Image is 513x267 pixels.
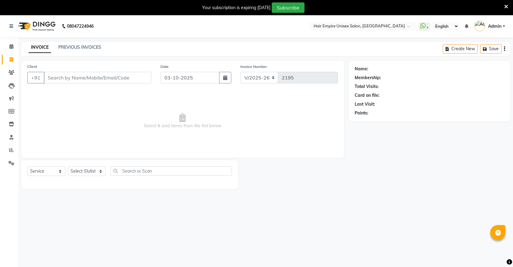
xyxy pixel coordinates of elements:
[487,243,507,261] iframe: chat widget
[355,92,380,99] div: Card on file:
[474,21,485,31] img: Admin
[355,66,368,72] div: Name:
[27,64,37,69] label: Client
[355,83,379,90] div: Total Visits:
[202,5,270,11] div: Your subscription is expiring [DATE]
[272,2,305,13] button: Subscribe
[58,44,101,50] a: PREVIOUS INVOICES
[240,64,267,69] label: Invoice Number
[480,44,501,54] button: Save
[355,75,381,81] div: Membership:
[29,42,51,53] a: INVOICE
[488,23,501,30] span: Admin
[27,72,44,83] button: +91
[355,101,375,107] div: Last Visit:
[44,72,151,83] input: Search by Name/Mobile/Email/Code
[15,18,57,35] img: logo
[355,110,368,116] div: Points:
[27,91,338,152] span: Select & add items from the list below
[443,44,478,54] button: Create New
[110,166,232,176] input: Search or Scan
[67,18,94,35] b: 08047224946
[160,64,169,69] label: Date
